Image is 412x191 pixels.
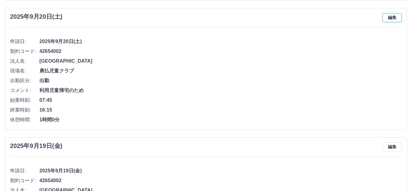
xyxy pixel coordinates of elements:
span: 2025年9月20日(土) [39,38,402,45]
span: 07:45 [39,97,402,104]
span: 契約コード: [10,177,39,184]
span: 2025年9月19日(金) [39,167,402,174]
span: 申請日: [10,167,39,174]
span: 出勤区分: [10,77,39,84]
span: 契約コード: [10,48,39,55]
span: 1時間0分 [39,116,402,123]
span: 法人名: [10,57,39,65]
span: 出勤 [39,77,402,84]
span: 始業時刻: [10,97,39,104]
h3: 2025年9月20日(土) [10,13,62,20]
span: コメント: [10,87,39,94]
span: 現場名: [10,67,39,75]
span: 休憩時間: [10,116,39,123]
span: [GEOGRAPHIC_DATA] [39,57,402,65]
h3: 2025年9月19日(金) [10,142,62,149]
span: 利用児童帰宅のため [39,87,402,94]
span: 申請日: [10,38,39,45]
span: 42654002 [39,48,402,55]
span: 終業時刻: [10,106,39,114]
span: 42654002 [39,177,402,184]
button: 編集 [382,142,402,152]
span: 16:15 [39,106,402,114]
button: 編集 [382,13,402,22]
span: 勇払児童クラブ [39,67,402,75]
